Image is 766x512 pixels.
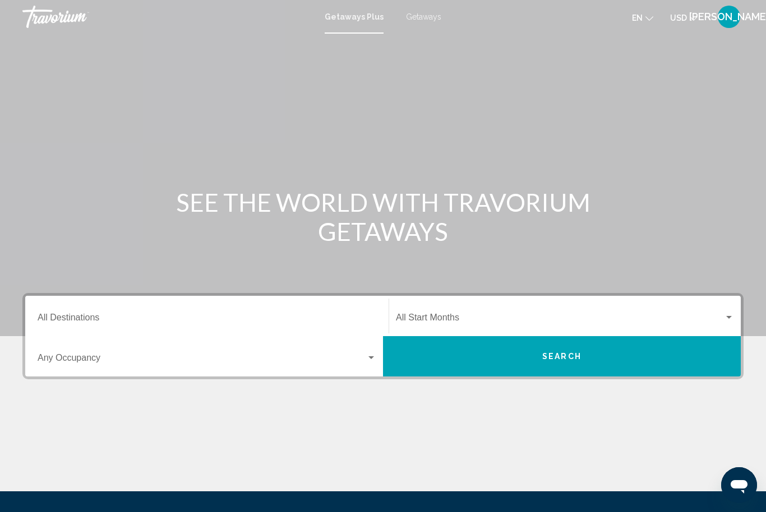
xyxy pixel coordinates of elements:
span: USD [670,13,687,22]
button: Search [383,336,741,376]
button: Change currency [670,10,698,26]
iframe: Button to launch messaging window [721,467,757,503]
span: en [632,13,643,22]
h1: SEE THE WORLD WITH TRAVORIUM GETAWAYS [173,188,593,246]
button: Change language [632,10,653,26]
a: Travorium [22,6,313,28]
div: Search widget [25,296,741,376]
a: Getaways Plus [325,12,384,21]
span: Search [542,352,582,361]
button: User Menu [714,5,744,29]
a: Getaways [406,12,441,21]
